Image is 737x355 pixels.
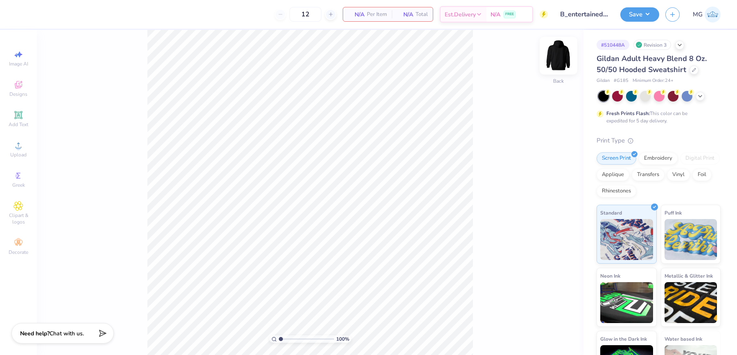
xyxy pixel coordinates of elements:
span: Est. Delivery [445,10,476,19]
div: This color can be expedited for 5 day delivery. [606,110,707,124]
span: Metallic & Glitter Ink [665,271,713,280]
div: Screen Print [597,152,636,165]
span: Gildan [597,77,610,84]
strong: Fresh Prints Flash: [606,110,650,117]
div: # 510448A [597,40,629,50]
img: Mary Grace [705,7,721,23]
span: Upload [10,151,27,158]
span: Per Item [367,10,387,19]
span: N/A [397,10,413,19]
span: Puff Ink [665,208,682,217]
span: Image AI [9,61,28,67]
img: Metallic & Glitter Ink [665,282,717,323]
span: Add Text [9,121,28,128]
div: Vinyl [667,169,690,181]
span: Neon Ink [600,271,620,280]
div: Applique [597,169,629,181]
span: 100 % [336,335,349,343]
strong: Need help? [20,330,50,337]
div: Transfers [632,169,665,181]
span: FREE [505,11,514,17]
div: Back [553,77,564,85]
div: Embroidery [639,152,678,165]
span: MG [693,10,703,19]
input: Untitled Design [554,6,614,23]
img: Puff Ink [665,219,717,260]
div: Print Type [597,136,721,145]
span: Gildan Adult Heavy Blend 8 Oz. 50/50 Hooded Sweatshirt [597,54,707,75]
img: Neon Ink [600,282,653,323]
span: Designs [9,91,27,97]
span: Chat with us. [50,330,84,337]
span: N/A [348,10,364,19]
img: Standard [600,219,653,260]
span: Minimum Order: 24 + [633,77,674,84]
span: Greek [12,182,25,188]
span: Decorate [9,249,28,256]
div: Rhinestones [597,185,636,197]
span: Clipart & logos [4,212,33,225]
span: N/A [491,10,500,19]
a: MG [693,7,721,23]
span: # G185 [614,77,628,84]
span: Glow in the Dark Ink [600,335,647,343]
span: Water based Ink [665,335,702,343]
span: Total [416,10,428,19]
input: – – [289,7,321,22]
img: Back [542,39,575,72]
div: Revision 3 [633,40,671,50]
button: Save [620,7,659,22]
div: Foil [692,169,712,181]
div: Digital Print [680,152,720,165]
span: Standard [600,208,622,217]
